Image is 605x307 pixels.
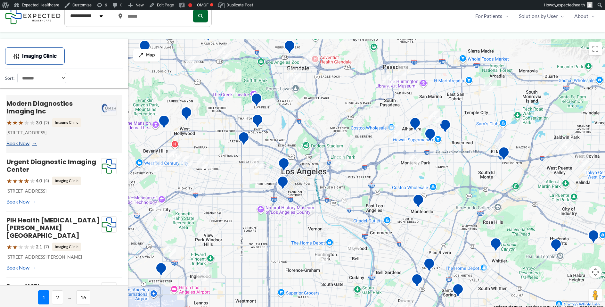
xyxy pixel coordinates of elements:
[333,156,347,170] div: 2
[6,197,36,206] a: Book Now
[439,119,451,135] div: Diagnostic Medical Group
[424,128,436,144] div: Synergy Imaging Center
[101,100,117,116] img: Modern Diagnostics Imaging Inc
[36,243,42,251] span: 2.1
[287,68,301,82] div: 13
[12,117,18,129] span: ★
[44,119,49,127] span: (2)
[339,197,352,210] div: 2
[413,194,424,210] div: Montebello Advanced Imaging
[44,243,49,251] span: (7)
[6,129,101,137] p: [STREET_ADDRESS]
[66,290,74,304] span: ...
[398,62,411,76] div: 4
[558,11,564,21] span: Menu Toggle
[186,56,200,69] div: 4
[6,99,73,116] a: Modern Diagnostics Imaging Inc
[6,157,96,174] a: Urgent Diagnostic Imaging Center
[6,175,12,187] span: ★
[588,11,595,21] span: Menu Toggle
[589,289,602,302] button: Drag Pegman onto the map to open Street View
[514,11,569,21] a: Solutions by UserMenu Toggle
[18,241,24,253] span: ★
[146,53,155,58] span: Map
[383,73,397,86] div: 4
[550,238,562,255] div: Hacienda HTS Ultrasound
[18,117,24,129] span: ★
[13,53,20,59] img: Filter
[347,241,360,254] div: 2
[6,138,36,148] a: Book Now
[36,177,42,185] span: 4.0
[284,40,295,56] div: Imaging Specialists of Glendale
[452,283,464,300] div: Pacific Medical Imaging
[315,251,329,265] div: 2
[559,141,573,154] div: 2
[24,175,29,187] span: ★
[470,11,514,21] a: For PatientsMenu Toggle
[138,53,143,58] img: Maximize
[483,262,497,275] div: 3
[484,77,497,91] div: 6
[6,216,100,240] a: PIH Health [MEDICAL_DATA] [PERSON_NAME][GEOGRAPHIC_DATA]
[18,175,24,187] span: ★
[6,253,101,261] p: [STREET_ADDRESS][PERSON_NAME]
[569,11,600,21] a: AboutMenu Toggle
[6,263,36,272] a: Book Now
[588,229,599,246] div: Diagnostic Medical Group
[589,266,602,278] button: Map camera controls
[6,117,12,129] span: ★
[6,187,101,195] p: [STREET_ADDRESS]
[557,3,585,7] span: expectedhealth
[429,111,442,124] div: 2
[168,149,182,162] div: 11
[44,177,49,185] span: (4)
[6,241,12,253] span: ★
[12,241,18,253] span: ★
[52,243,81,251] span: Imaging Clinic
[24,241,29,253] span: ★
[304,52,318,66] div: 2
[502,11,509,21] span: Menu Toggle
[38,290,49,304] span: 1
[217,46,231,60] div: 4
[5,74,15,82] label: Sort:
[411,273,423,290] div: Downey MRI Center powered by RAYUS Radiology
[101,283,117,299] img: ExpertMRI
[150,159,163,172] div: 3
[198,267,212,281] div: 2
[29,175,35,187] span: ★
[22,54,57,58] span: Imaging Clinic
[133,49,160,62] button: Map
[158,115,170,131] div: Sunset Diagnostic Radiology
[101,217,117,233] img: Expected Healthcare Logo
[6,282,39,291] a: ExpertMRI
[148,23,159,40] div: Universal Medical Imaging Group
[238,131,249,148] div: Western Diagnostic Radiology by RADDICO &#8211; Central LA
[76,290,90,304] span: 16
[101,158,117,174] img: Expected Healthcare Logo
[278,157,290,174] div: United Medical Imaging of Los Angeles
[574,11,588,21] span: About
[139,40,151,56] div: Advanced Radiology | Radio City
[29,241,35,253] span: ★
[52,177,81,185] span: Imaging Clinic
[163,244,176,257] div: 2
[180,156,193,169] div: 4
[29,117,35,129] span: ★
[5,8,61,24] img: Expected Healthcare Logo - side, dark font, small
[388,125,401,139] div: 2
[24,117,29,129] span: ★
[589,42,602,55] button: Toggle fullscreen view
[202,27,214,44] div: Portable Diagnostic Imaging
[490,237,502,254] div: Mantro Mobile Imaging Llc
[249,158,263,172] div: 6
[197,156,210,169] div: 2
[475,11,502,21] span: For Patients
[181,106,192,123] div: Western Diagnostic Radiology by RADDICO &#8211; West Hollywood
[12,175,18,187] span: ★
[188,3,192,7] div: Focus keyphrase not set
[152,203,166,216] div: 2
[252,114,263,130] div: Hollywood Healthcare &#038; Diagnostic Imaging
[409,117,421,133] div: Pacific Medical Imaging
